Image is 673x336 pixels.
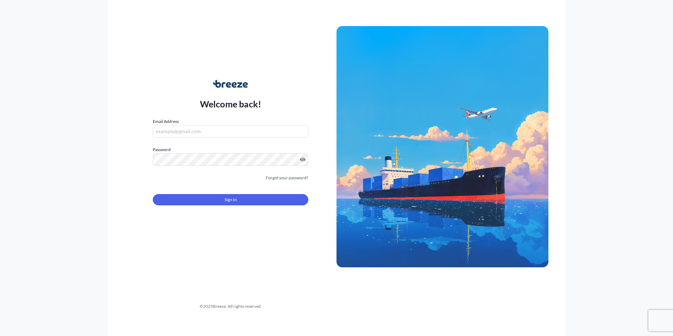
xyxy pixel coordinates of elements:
img: Ship illustration [336,26,548,267]
input: example@gmail.com [153,125,308,138]
span: Sign In [225,196,237,203]
button: Sign In [153,194,308,205]
button: Show password [300,157,306,162]
label: Password [153,146,308,153]
div: © 2025 Breeze. All rights reserved. [125,303,336,310]
a: Forgot your password? [266,174,308,181]
p: Welcome back! [200,98,262,110]
label: Email Address [153,118,179,125]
